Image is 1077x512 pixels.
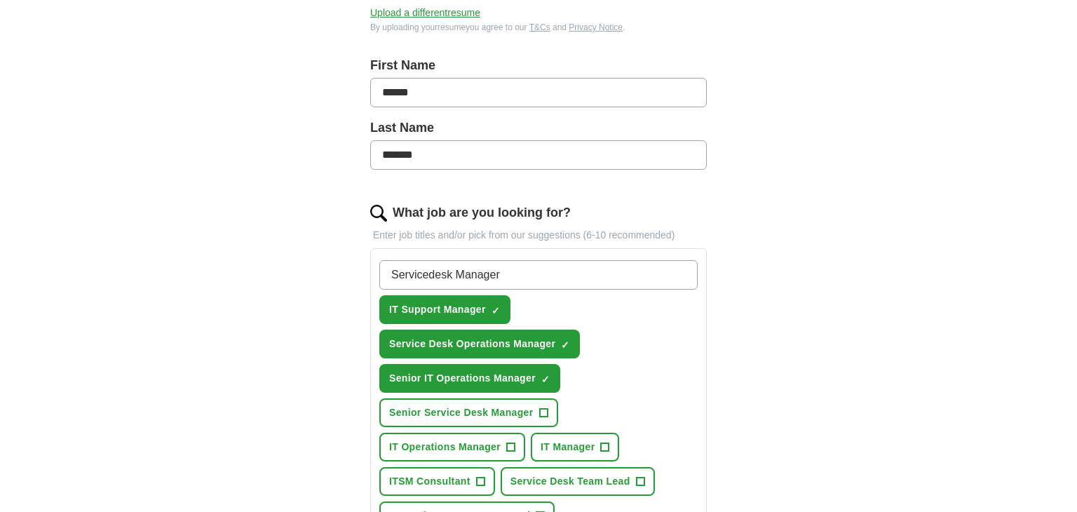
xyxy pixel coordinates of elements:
a: Privacy Notice [569,22,623,32]
span: Service Desk Operations Manager [389,337,555,351]
button: Service Desk Operations Manager✓ [379,330,580,358]
span: ✓ [561,339,569,351]
span: Service Desk Team Lead [510,474,630,489]
label: First Name [370,56,707,75]
input: Type a job title and press enter [379,260,698,290]
button: Senior IT Operations Manager✓ [379,364,560,393]
button: IT Manager [531,433,619,462]
span: Senior Service Desk Manager [389,405,534,420]
label: Last Name [370,119,707,137]
span: ITSM Consultant [389,474,470,489]
span: IT Support Manager [389,302,486,317]
button: IT Support Manager✓ [379,295,510,324]
button: Service Desk Team Lead [501,467,655,496]
span: ✓ [492,305,500,316]
img: search.png [370,205,387,222]
p: Enter job titles and/or pick from our suggestions (6-10 recommended) [370,228,707,243]
span: Senior IT Operations Manager [389,371,536,386]
button: Senior Service Desk Manager [379,398,558,427]
a: T&Cs [529,22,550,32]
div: By uploading your resume you agree to our and . [370,21,707,34]
span: IT Operations Manager [389,440,501,454]
button: IT Operations Manager [379,433,525,462]
span: ✓ [541,374,550,385]
span: IT Manager [541,440,595,454]
button: ITSM Consultant [379,467,495,496]
button: Upload a differentresume [370,6,480,20]
label: What job are you looking for? [393,203,571,222]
